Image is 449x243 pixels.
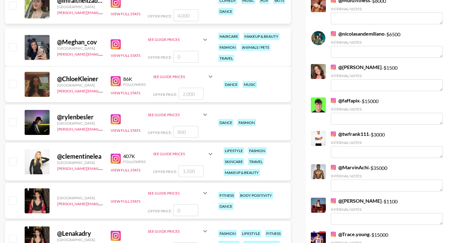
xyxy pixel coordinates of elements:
span: Offer Price: [153,92,177,97]
div: [GEOGRAPHIC_DATA] [57,196,103,200]
div: Followers [123,159,146,164]
a: [PERSON_NAME][EMAIL_ADDRESS][DOMAIN_NAME] [57,200,149,206]
button: View Full Stats [111,199,140,204]
a: @[PERSON_NAME] [331,198,382,204]
a: @twfrank111 [331,131,369,137]
img: Instagram [331,31,336,36]
div: body positivity [239,192,273,199]
div: - $ 3000 [331,131,443,158]
div: fashion [218,44,237,51]
div: See Guide Prices [148,32,209,47]
div: Internal Notes: [331,140,443,145]
span: Offer Price: [148,130,172,135]
img: Instagram [111,76,121,86]
div: Internal Notes: [331,73,443,78]
div: [GEOGRAPHIC_DATA] [57,83,103,87]
div: animals / pets [241,44,270,51]
img: Instagram [331,232,336,237]
div: travel [248,158,264,165]
div: @ Lenakadry [57,230,103,237]
div: [GEOGRAPHIC_DATA] [57,160,103,165]
div: See Guide Prices [148,186,209,201]
div: - $ 35000 [331,164,443,191]
div: See Guide Prices [153,151,207,156]
img: Instagram [331,131,336,136]
button: View Full Stats [111,128,140,133]
span: Offer Price: [148,14,172,18]
a: @Trace.young [331,231,369,237]
span: Offer Price: [148,55,172,60]
div: See Guide Prices [148,37,201,42]
div: haircare [218,33,239,40]
div: fashion [218,230,237,237]
div: @ rylenbesler [57,113,103,121]
div: See Guide Prices [153,69,214,84]
input: 800 [173,126,198,138]
button: View Full Stats [111,12,140,16]
div: lifestyle [224,147,244,154]
a: @[PERSON_NAME] [331,64,382,70]
div: Internal Notes: [331,7,443,11]
img: Instagram [331,98,336,103]
div: @ Meghan_cov [57,38,103,46]
div: Internal Notes: [331,40,443,45]
a: @faffapix [331,97,360,104]
div: - $ 1500 [331,64,443,91]
div: dance [218,8,234,15]
div: [GEOGRAPHIC_DATA] [57,121,103,126]
a: [PERSON_NAME][EMAIL_ADDRESS][DOMAIN_NAME] [57,87,149,93]
div: Internal Notes: [331,207,443,212]
input: 4,000 [173,9,198,21]
div: Followers [123,82,146,87]
input: 2,000 [179,88,204,100]
img: Instagram [111,154,121,164]
div: See Guide Prices [148,112,201,117]
div: fitness [265,230,282,237]
div: Internal Notes: [331,174,443,178]
a: @nicolasandemiliano [331,31,384,37]
button: View Full Stats [111,168,140,172]
a: [PERSON_NAME][EMAIL_ADDRESS][DOMAIN_NAME] [57,165,149,171]
a: [PERSON_NAME][EMAIL_ADDRESS][DOMAIN_NAME] [57,126,149,131]
span: Offer Price: [153,169,177,174]
div: See Guide Prices [153,74,207,79]
span: Offer Price: [148,209,172,213]
div: skincare [224,158,244,165]
div: [GEOGRAPHIC_DATA] [57,46,103,51]
img: Instagram [111,39,121,49]
img: Instagram [331,198,336,203]
div: See Guide Prices [148,229,201,234]
div: dance [218,203,234,210]
div: makeup & beauty [224,169,260,176]
a: [PERSON_NAME][EMAIL_ADDRESS][DOMAIN_NAME] [57,9,149,15]
div: [GEOGRAPHIC_DATA] [57,237,103,242]
div: [GEOGRAPHIC_DATA] [57,4,103,9]
img: Instagram [111,114,121,124]
div: See Guide Prices [148,107,209,122]
img: Instagram [111,231,121,241]
div: See Guide Prices [153,146,214,161]
img: Instagram [331,65,336,70]
div: @ clementinelea [57,152,103,160]
div: - $ 15000 [331,97,443,125]
div: 86K [123,76,146,82]
div: makeup & beauty [243,33,280,40]
a: [PERSON_NAME][EMAIL_ADDRESS][DOMAIN_NAME] [57,51,149,57]
input: 1,500 [179,165,204,177]
input: 0 [173,204,198,216]
button: View Full Stats [111,91,140,95]
div: Internal Notes: [331,107,443,112]
div: See Guide Prices [148,191,201,196]
img: Instagram [331,165,336,170]
div: - $ 1100 [331,198,443,225]
div: travel [218,55,234,62]
div: See Guide Prices [148,224,209,239]
div: music [243,81,257,88]
div: lifestyle [241,230,261,237]
div: fitness [218,192,235,199]
button: View Full Stats [111,53,140,58]
input: 0 [173,51,198,63]
div: fashion [237,119,256,126]
div: dance [218,119,234,126]
div: @ ChloeKleiner [57,75,103,83]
